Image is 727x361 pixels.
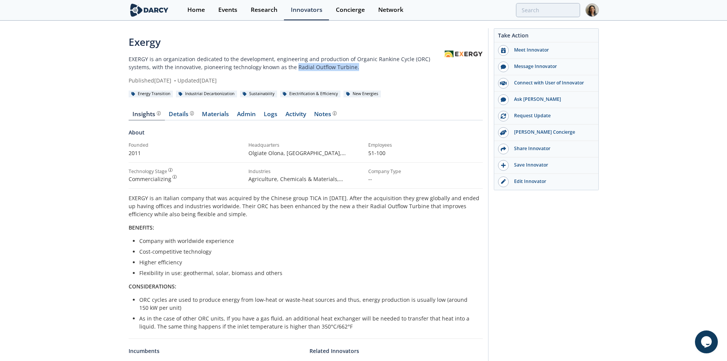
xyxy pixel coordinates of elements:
[585,3,599,17] img: Profile
[314,111,337,117] div: Notes
[129,168,167,175] div: Technology Stage
[494,157,598,174] button: Save Innovator
[129,76,445,84] div: Published [DATE] Updated [DATE]
[310,111,341,120] a: Notes
[129,224,154,231] strong: BENEFITS:
[509,79,594,86] div: Connect with User of Innovator
[509,145,594,152] div: Share Innovator
[129,55,445,71] p: EXERGY is an organization dedicated to the development, engineering and production of Organic Ran...
[233,111,260,120] a: Admin
[129,3,170,17] img: logo-wide.svg
[190,111,194,115] img: information.svg
[132,111,161,117] div: Insights
[129,347,160,355] a: Incumbents
[129,175,243,183] div: Commercializing
[248,168,363,175] div: Industries
[139,269,477,277] li: Flexibility in use: geothermal, solar, biomass and others
[139,314,477,330] li: As in the case of other ORC units, If you have a gas fluid, an additional heat exchanger will be ...
[139,248,477,256] li: Cost-competitive technology
[129,142,243,149] div: Founded
[260,111,282,120] a: Logs
[169,111,194,117] div: Details
[509,63,594,70] div: Message Innovator
[368,168,483,175] div: Company Type
[333,111,337,115] img: information.svg
[509,96,594,103] div: Ask [PERSON_NAME]
[248,149,363,157] p: Olgiate Olona, [GEOGRAPHIC_DATA] , [GEOGRAPHIC_DATA]
[368,142,483,149] div: Employees
[695,330,719,353] iframe: chat widget
[218,7,237,13] div: Events
[129,283,176,290] strong: CONSIDERATIONS:
[251,7,277,13] div: Research
[129,35,445,50] div: Exergy
[176,91,237,97] div: Industrial Decarbonization
[509,162,594,168] div: Save Innovator
[509,47,594,53] div: Meet Innovator
[168,168,172,172] img: information.svg
[343,91,381,97] div: New Energies
[509,129,594,136] div: [PERSON_NAME] Concierge
[282,111,310,120] a: Activity
[248,142,363,149] div: Headquarters
[129,128,483,142] div: About
[165,111,198,120] a: Details
[129,111,165,120] a: Insights
[494,174,598,190] a: Edit Innovator
[368,149,483,157] p: 51-100
[248,175,348,199] span: Agriculture, Chemicals & Materials, Construction, Manufacturing, Metals & Mining, Power & Utilities
[336,7,365,13] div: Concierge
[368,175,483,183] p: --
[157,111,161,115] img: information.svg
[494,31,598,42] div: Take Action
[309,347,359,355] a: Related Innovators
[280,91,341,97] div: Electrification & Efficiency
[509,178,594,185] div: Edit Innovator
[172,175,177,179] img: information.svg
[509,112,594,119] div: Request Update
[139,296,477,312] li: ORC cycles are used to produce energy from low-heat or waste-heat sources and thus, energy produc...
[198,111,233,120] a: Materials
[291,7,322,13] div: Innovators
[240,91,277,97] div: Sustainability
[129,194,483,218] p: EXERGY is an Italian company that was acquired by the Chinese group TICA in [DATE]. After the acq...
[378,7,403,13] div: Network
[139,258,477,266] li: Higher efficiency
[129,91,173,97] div: Energy Transition
[129,149,243,157] p: 2011
[139,237,477,245] li: Company with worldwide experience
[187,7,205,13] div: Home
[173,77,177,84] span: •
[516,3,580,17] input: Advanced Search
